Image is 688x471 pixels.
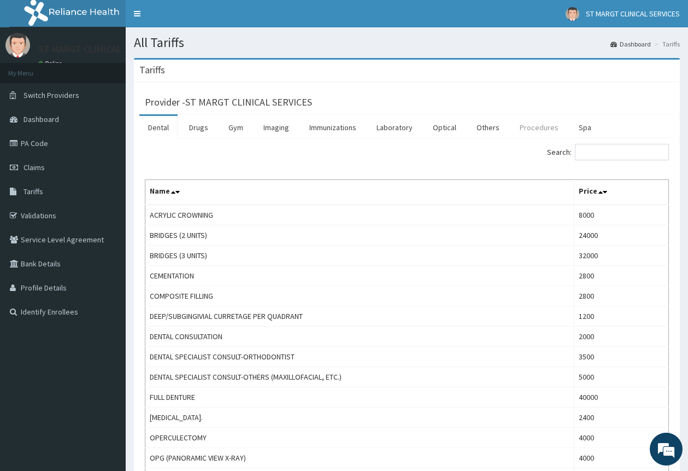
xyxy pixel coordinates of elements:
[574,327,669,347] td: 2000
[424,116,465,139] a: Optical
[145,306,574,327] td: DEEP/SUBGINGIVIAL CURRETAGE PER QUADRANT
[145,387,574,408] td: FULL DENTURE
[145,428,574,448] td: OPERCULECTOMY
[574,347,669,367] td: 3500
[145,448,574,468] td: OPG (PANORAMIC VIEW X-RAY)
[139,65,165,75] h3: Tariffs
[38,44,164,54] p: ST MARGT CLINICAL SERVICES
[145,286,574,306] td: COMPOSITE FILLING
[574,205,669,225] td: 8000
[574,180,669,205] th: Price
[220,116,252,139] a: Gym
[368,116,421,139] a: Laboratory
[145,180,574,205] th: Name
[574,246,669,266] td: 32000
[468,116,508,139] a: Others
[574,448,669,468] td: 4000
[38,60,64,67] a: Online
[23,187,43,196] span: Tariffs
[566,7,579,21] img: User Image
[586,9,680,19] span: ST MARGT CLINICAL SERVICES
[145,408,574,428] td: [MEDICAL_DATA].
[145,246,574,266] td: BRIDGES (3 UNITS)
[575,144,669,160] input: Search:
[574,367,669,387] td: 5000
[574,306,669,327] td: 1200
[574,286,669,306] td: 2800
[23,90,79,100] span: Switch Providers
[145,347,574,367] td: DENTAL SPECIALIST CONSULT-ORTHODONTIST
[255,116,298,139] a: Imaging
[180,116,217,139] a: Drugs
[574,225,669,246] td: 24000
[145,205,574,225] td: ACRYLIC CROWNING
[301,116,365,139] a: Immunizations
[145,97,312,107] h3: Provider - ST MARGT CLINICAL SERVICES
[652,39,680,49] li: Tariffs
[5,33,30,57] img: User Image
[574,408,669,428] td: 2400
[145,327,574,347] td: DENTAL CONSULTATION
[145,266,574,286] td: CEMENTATION
[23,162,45,172] span: Claims
[574,387,669,408] td: 40000
[574,428,669,448] td: 4000
[547,144,669,160] label: Search:
[145,225,574,246] td: BRIDGES (2 UNITS)
[511,116,567,139] a: Procedures
[139,116,178,139] a: Dental
[610,39,651,49] a: Dashboard
[134,36,680,50] h1: All Tariffs
[23,114,59,124] span: Dashboard
[574,266,669,286] td: 2800
[145,367,574,387] td: DENTAL SPECIALIST CONSULT-OTHERS (MAXILLOFACIAL, ETC.)
[570,116,600,139] a: Spa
